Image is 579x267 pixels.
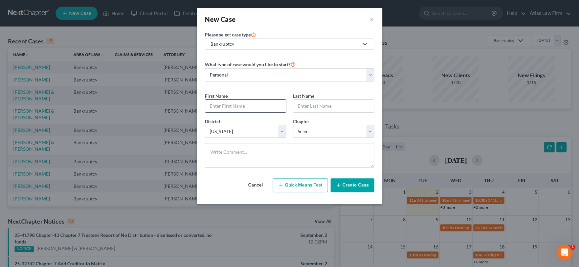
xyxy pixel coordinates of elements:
button: Cancel [241,179,270,192]
span: Please select case type [205,32,251,37]
button: Quick Means Test [273,178,328,192]
input: Enter First Name [205,100,286,112]
span: Chapter [293,119,309,124]
button: × [370,15,374,24]
input: Enter Last Name [293,100,374,112]
iframe: Intercom live chat [557,244,572,260]
span: Last Name [293,93,314,99]
span: First Name [205,93,228,99]
label: What type of case would you like to start? [205,60,296,68]
span: District [205,119,220,124]
button: Create Case [331,178,374,192]
div: Bankruptcy [210,41,358,47]
span: 1 [570,244,575,250]
strong: New Case [205,15,236,23]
